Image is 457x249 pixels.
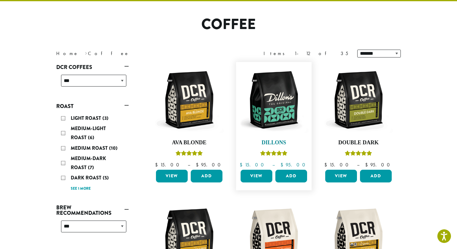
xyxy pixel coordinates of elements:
span: (10) [109,145,118,152]
a: DillonsRated 5.00 out of 5 [239,65,309,167]
span: Light Roast [71,115,102,122]
bdi: 95.00 [196,162,223,168]
a: View [241,170,272,182]
bdi: 15.00 [155,162,182,168]
img: DCR-12oz-Ava-Blonde-Stock-scaled.png [154,65,224,135]
h1: Coffee [52,16,405,33]
a: View [325,170,357,182]
span: (6) [88,134,94,141]
span: › [85,48,87,57]
h4: Ava Blonde [154,139,224,146]
a: DCR Coffees [56,62,129,72]
span: Medium-Light Roast [71,125,106,141]
span: – [188,162,190,168]
span: – [272,162,275,168]
span: (3) [102,115,109,122]
div: Items 1-12 of 35 [264,50,348,57]
span: – [357,162,359,168]
a: Double DarkRated 4.50 out of 5 [324,65,393,167]
span: $ [280,162,286,168]
span: $ [196,162,201,168]
a: Home [56,50,79,57]
span: $ [365,162,370,168]
span: Medium-Dark Roast [71,155,106,171]
div: Rated 4.50 out of 5 [345,150,372,159]
bdi: 95.00 [280,162,308,168]
nav: Breadcrumb [56,50,219,57]
span: (7) [88,164,94,171]
h4: Double Dark [324,139,393,146]
span: (5) [103,174,109,181]
button: Add [191,170,222,182]
button: Add [275,170,307,182]
bdi: 15.00 [240,162,267,168]
a: View [156,170,188,182]
a: Ava BlondeRated 5.00 out of 5 [154,65,224,167]
button: Add [360,170,392,182]
img: DCR-12oz-Dillons-Stock-scaled.png [239,65,309,135]
span: $ [240,162,245,168]
div: Roast [56,111,129,195]
div: Brew Recommendations [56,218,129,240]
span: $ [324,162,329,168]
a: See 1 more [71,186,91,192]
span: Dark Roast [71,174,103,181]
bdi: 95.00 [365,162,393,168]
div: Rated 5.00 out of 5 [260,150,287,159]
div: Rated 5.00 out of 5 [176,150,203,159]
span: $ [155,162,160,168]
span: Medium Roast [71,145,109,152]
a: Roast [56,101,129,111]
h4: Dillons [239,139,309,146]
img: DCR-12oz-Double-Dark-Stock-scaled.png [324,65,393,135]
bdi: 15.00 [324,162,351,168]
a: Brew Recommendations [56,202,129,218]
div: DCR Coffees [56,72,129,94]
